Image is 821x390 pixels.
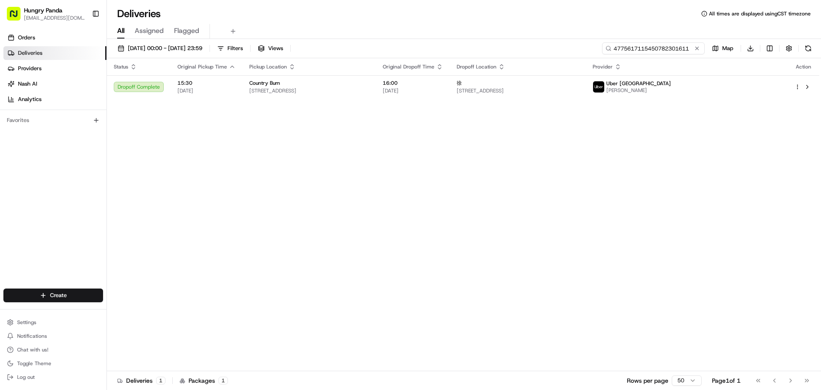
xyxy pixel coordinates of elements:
[457,63,496,70] span: Dropoff Location
[50,292,67,299] span: Create
[133,110,156,120] button: See all
[9,82,24,97] img: 1736555255976-a54dd68f-1ca7-489b-9aae-adbdc363a1c4
[128,45,202,52] span: [DATE] 00:00 - [DATE] 23:59
[72,192,79,199] div: 💻
[145,84,156,95] button: Start new chat
[114,42,206,54] button: [DATE] 00:00 - [DATE] 23:59
[117,7,161,21] h1: Deliveries
[794,63,812,70] div: Action
[177,87,236,94] span: [DATE]
[9,125,22,138] img: Bea Lacdao
[593,81,604,92] img: uber-new-logo.jpeg
[27,133,69,140] span: [PERSON_NAME]
[17,133,24,140] img: 1736555255976-a54dd68f-1ca7-489b-9aae-adbdc363a1c4
[5,188,69,203] a: 📗Knowledge Base
[117,376,165,385] div: Deliveries
[3,289,103,302] button: Create
[602,42,705,54] input: Type to search
[81,191,137,200] span: API Documentation
[18,95,41,103] span: Analytics
[18,82,33,97] img: 1753817452368-0c19585d-7be3-40d9-9a41-2dc781b3d1eb
[76,133,96,140] span: 8月19日
[249,87,369,94] span: [STREET_ADDRESS]
[24,15,85,21] button: [EMAIL_ADDRESS][DOMAIN_NAME]
[18,80,37,88] span: Nash AI
[3,92,106,106] a: Analytics
[69,188,141,203] a: 💻API Documentation
[114,63,128,70] span: Status
[219,377,228,384] div: 1
[180,376,228,385] div: Packages
[722,45,733,52] span: Map
[38,82,140,90] div: Start new chat
[18,34,35,42] span: Orders
[24,6,62,15] button: Hungry Panda
[9,34,156,48] p: Welcome 👋
[3,113,103,127] div: Favorites
[177,63,227,70] span: Original Pickup Time
[3,46,106,60] a: Deliveries
[60,212,103,219] a: Powered byPylon
[17,360,51,367] span: Toggle Theme
[3,371,103,383] button: Log out
[17,333,47,339] span: Notifications
[383,87,443,94] span: [DATE]
[71,133,74,140] span: •
[3,3,89,24] button: Hungry Panda[EMAIL_ADDRESS][DOMAIN_NAME]
[383,63,434,70] span: Original Dropoff Time
[593,63,613,70] span: Provider
[177,80,236,86] span: 15:30
[3,357,103,369] button: Toggle Theme
[712,376,741,385] div: Page 1 of 1
[249,80,280,86] span: Country Bum
[85,212,103,219] span: Pylon
[17,319,36,326] span: Settings
[254,42,287,54] button: Views
[9,192,15,199] div: 📗
[22,55,141,64] input: Clear
[606,87,671,94] span: [PERSON_NAME]
[174,26,199,36] span: Flagged
[3,62,106,75] a: Providers
[268,45,283,52] span: Views
[227,45,243,52] span: Filters
[708,42,737,54] button: Map
[135,26,164,36] span: Assigned
[18,49,42,57] span: Deliveries
[3,344,103,356] button: Chat with us!
[213,42,247,54] button: Filters
[3,330,103,342] button: Notifications
[802,42,814,54] button: Refresh
[3,31,106,45] a: Orders
[33,156,53,163] span: 8月15日
[3,316,103,328] button: Settings
[17,346,48,353] span: Chat with us!
[117,26,124,36] span: All
[9,111,57,118] div: Past conversations
[627,376,668,385] p: Rows per page
[18,65,41,72] span: Providers
[383,80,443,86] span: 16:00
[249,63,287,70] span: Pickup Location
[457,80,462,86] span: 徐
[17,374,35,381] span: Log out
[709,10,811,17] span: All times are displayed using CST timezone
[606,80,671,87] span: Uber [GEOGRAPHIC_DATA]
[457,87,579,94] span: [STREET_ADDRESS]
[28,156,31,163] span: •
[156,377,165,384] div: 1
[38,90,118,97] div: We're available if you need us!
[17,191,65,200] span: Knowledge Base
[9,9,26,26] img: Nash
[3,77,106,91] a: Nash AI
